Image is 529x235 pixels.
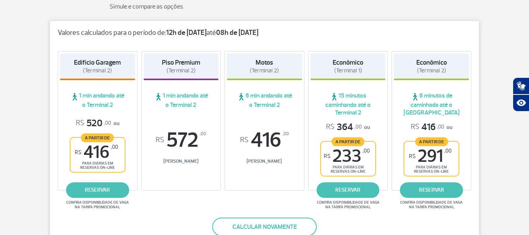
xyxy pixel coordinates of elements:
[324,148,370,165] span: 233
[144,130,219,151] span: 572
[81,133,114,142] span: A partir de
[227,158,302,164] span: [PERSON_NAME]
[75,149,81,156] sup: R$
[166,28,206,37] strong: 12h de [DATE]
[411,121,444,133] span: 416
[144,158,219,164] span: [PERSON_NAME]
[513,77,529,111] div: Plugin de acessibilidade da Hand Talk.
[77,161,118,170] span: para diárias em reservas on-line
[83,67,112,74] span: (Terminal 2)
[326,121,370,133] p: ou
[513,77,529,94] button: Abrir tradutor de língua de sinais.
[411,121,452,133] p: ou
[399,200,464,209] span: Confira disponibilidade de vaga na tarifa promocional
[227,92,302,109] span: 6 min andando até o Terminal 2
[331,137,364,146] span: A partir de
[156,136,164,144] sup: R$
[311,92,386,117] span: 15 minutos caminhando até o Terminal 2
[417,67,446,74] span: (Terminal 2)
[74,58,121,67] strong: Edifício Garagem
[400,182,463,198] a: reservar
[144,92,219,109] span: 1 min andando até o Terminal 2
[256,58,273,67] strong: Motos
[415,137,448,146] span: A partir de
[409,153,416,160] sup: R$
[409,148,452,165] span: 291
[328,165,369,174] span: para diárias em reservas on-line
[66,182,129,198] a: reservar
[162,58,200,67] strong: Piso Premium
[65,200,130,209] span: Confira disponibilidade de vaga na tarifa promocional
[60,92,135,109] span: 1 min andando até o Terminal 2
[283,130,289,138] sup: ,00
[167,67,196,74] span: (Terminal 2)
[324,153,330,160] sup: R$
[362,148,370,154] sup: ,00
[250,67,279,74] span: (Terminal 2)
[416,58,447,67] strong: Econômico
[227,130,302,151] span: 416
[316,182,380,198] a: reservar
[326,121,362,133] span: 364
[76,117,119,129] p: ou
[513,94,529,111] button: Abrir recursos assistivos.
[200,130,206,138] sup: ,00
[444,148,452,154] sup: ,00
[75,144,118,161] span: 416
[216,28,258,37] strong: 08h de [DATE]
[316,200,381,209] span: Confira disponibilidade de vaga na tarifa promocional
[411,165,452,174] span: para diárias em reservas on-line
[333,58,363,67] strong: Econômico
[110,2,419,11] p: Simule e compare as opções.
[76,117,111,129] span: 520
[394,92,469,117] span: 6 minutos de caminhada até o [GEOGRAPHIC_DATA]
[240,136,249,144] sup: R$
[111,144,118,150] sup: ,00
[334,67,362,74] span: (Terminal 1)
[58,29,471,37] p: Valores calculados para o período de: até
